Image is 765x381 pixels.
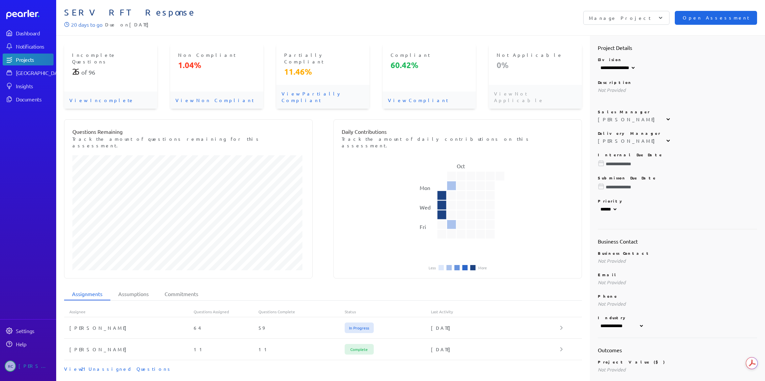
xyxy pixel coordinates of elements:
p: Phone [598,293,757,299]
div: [DATE] [431,346,560,353]
p: Description [598,80,757,85]
p: Priority [598,198,757,204]
p: 60.42% [391,60,468,70]
p: View Compliant [383,92,476,109]
p: 1.04% [178,60,255,70]
div: Projects [16,56,53,63]
p: Manage Project [589,15,651,21]
p: Email [598,272,757,277]
p: Compliant [391,52,468,58]
p: Incomplete Questions [72,52,149,65]
div: Questions Complete [258,309,345,314]
div: 11 [258,346,345,353]
p: 11.46% [284,66,362,77]
div: Insights [16,83,53,89]
span: Not Provided [598,301,626,307]
p: Partially Compliant [284,52,362,65]
input: Please choose a due date [598,161,757,167]
p: Division [598,57,757,62]
a: Insights [3,80,54,92]
h2: Business Contact [598,237,757,245]
a: Dashboard [3,27,54,39]
div: Notifications [16,43,53,50]
div: View 21 Unassigned Questions [64,365,582,372]
p: Not Applicable [497,52,574,58]
div: 59 [258,324,345,331]
p: Sales Manager [598,109,757,114]
text: Fri [420,223,426,230]
h2: Project Details [598,44,757,52]
div: [PERSON_NAME] [598,137,658,144]
div: Questions Assigned [194,309,258,314]
span: Not Provided [598,279,626,285]
span: 26 [72,66,81,77]
div: Documents [16,96,53,102]
button: Open Assessment [675,11,757,25]
div: [PERSON_NAME] [64,346,194,353]
h2: Outcomes [598,346,757,354]
span: Not Provided [598,366,626,372]
p: Business Contact [598,250,757,256]
div: [DATE] [431,324,560,331]
span: Not Provided [598,87,626,93]
a: Documents [3,93,54,105]
a: Dashboard [6,10,54,19]
p: Submisson Due Date [598,175,757,180]
span: 96 [89,69,95,76]
a: Projects [3,54,54,65]
span: Due on [DATE] [105,20,152,28]
li: Commitments [157,288,206,300]
p: of [72,66,149,77]
p: Delivery Manager [598,131,757,136]
p: View Not Applicable [489,85,582,109]
span: Open Assessment [683,14,749,21]
p: Track the amount of daily contributions on this assessment. [342,135,574,149]
a: Help [3,338,54,350]
li: Less [429,266,436,270]
p: View Incomplete [64,92,157,109]
li: Assignments [64,288,110,300]
span: Complete [345,344,374,355]
p: Industry [598,315,757,320]
p: View Partially Compliant [276,85,369,109]
li: Assumptions [110,288,157,300]
a: Settings [3,325,54,337]
a: [GEOGRAPHIC_DATA] [3,67,54,79]
span: In Progress [345,323,374,333]
p: 0% [497,60,574,70]
p: Project Value ($) [598,359,757,364]
p: Daily Contributions [342,128,574,135]
text: Wed [420,204,431,210]
div: Status [345,309,431,314]
div: Assignee [64,309,194,314]
p: View Non Compliant [170,92,263,109]
div: Dashboard [16,30,53,36]
p: Non Compliant [178,52,255,58]
a: Notifications [3,40,54,52]
div: Help [16,341,53,347]
text: Mon [420,184,430,191]
p: Track the amount of questions remaining for this assessment. [72,135,304,149]
a: RC[PERSON_NAME] [3,358,54,374]
span: Robert Craig [5,361,16,372]
span: SERV RFT Response [64,7,411,18]
div: Last Activity [431,309,560,314]
p: Questions Remaining [72,128,304,135]
span: Not Provided [598,258,626,264]
div: [PERSON_NAME] [598,116,658,123]
p: 20 days to go [71,20,102,28]
div: [GEOGRAPHIC_DATA] [16,69,65,76]
input: Please choose a due date [598,184,757,190]
p: Internal Due Date [598,152,757,157]
div: [PERSON_NAME] [19,361,52,372]
div: [PERSON_NAME] [64,324,194,331]
div: 64 [194,324,258,331]
li: More [478,266,487,270]
div: Settings [16,327,53,334]
div: 11 [194,346,258,353]
text: Oct [457,163,465,169]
